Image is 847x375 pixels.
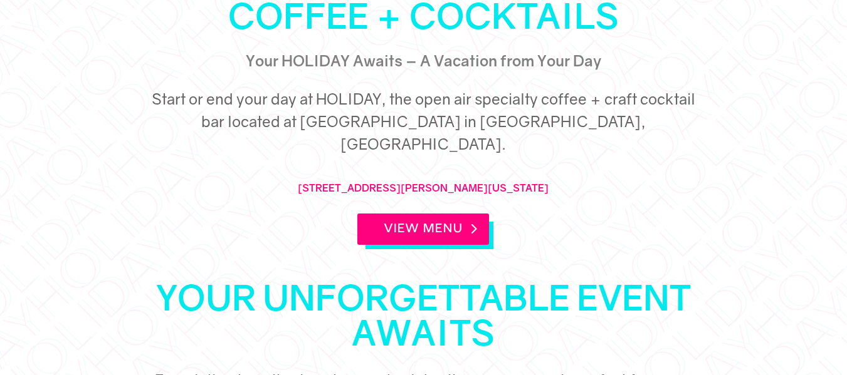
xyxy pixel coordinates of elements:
span: Your HOLIDAY Awaits – A Vacation from Your Day [246,51,601,69]
a: View Menu [357,213,489,245]
h5: Start or end your day at HOLIDAY, the open air specialty coffee + craft cocktail bar located at [... [141,88,705,162]
a: [STREET_ADDRESS][PERSON_NAME][US_STATE] [298,182,549,194]
h1: your unforgettable Event Awaits [85,280,762,356]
